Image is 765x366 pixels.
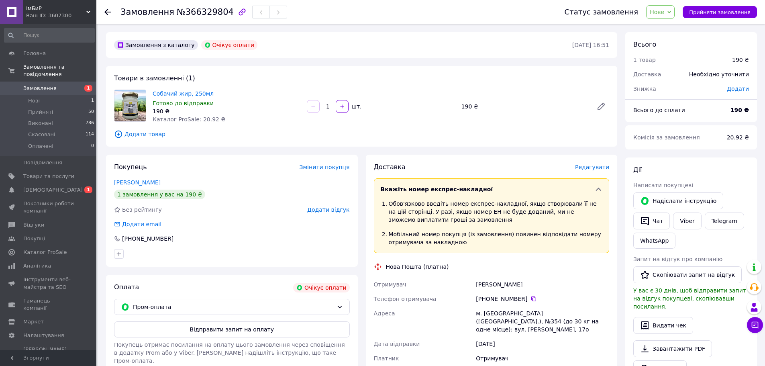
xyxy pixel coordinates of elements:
span: Замовлення [120,7,174,17]
a: Viber [673,213,701,229]
span: Готово до відправки [153,100,214,106]
span: 1 [84,85,92,92]
img: Собачий жир, 250мл [114,90,146,121]
span: Покупець [114,163,147,171]
div: Замовлення з каталогу [114,40,198,50]
span: 1 [84,186,92,193]
span: Телефон отримувача [374,296,437,302]
span: Налаштування [23,332,64,339]
span: Прийняті [28,108,53,116]
button: Скопіювати запит на відгук [633,266,742,283]
div: [PHONE_NUMBER] [476,295,609,303]
span: Оплачені [28,143,53,150]
span: Додати відгук [307,207,349,213]
div: Очікує оплати [293,283,350,292]
button: Прийняти замовлення [683,6,757,18]
span: Замовлення та повідомлення [23,63,96,78]
span: Нові [28,97,40,104]
span: Вкажіть номер експрес-накладної [381,186,493,192]
a: Редагувати [593,98,609,115]
span: Гаманець компанії [23,297,74,312]
button: Чат з покупцем [747,317,763,333]
div: [PHONE_NUMBER] [121,235,174,243]
span: Показники роботи компанії [23,200,74,215]
div: Необхідно уточнити [684,65,754,83]
span: 20.92 ₴ [727,134,749,141]
span: Знижка [633,86,656,92]
div: Ваш ID: 3607300 [26,12,96,19]
span: Написати покупцеві [633,182,693,188]
span: Змінити покупця [300,164,350,170]
span: Каталог ProSale: 20.92 ₴ [153,116,225,123]
div: 1 замовлення у вас на 190 ₴ [114,190,205,199]
span: У вас є 30 днів, щоб відправити запит на відгук покупцеві, скопіювавши посилання. [633,287,746,310]
time: [DATE] 16:51 [572,42,609,48]
div: Очікує оплати [201,40,258,50]
span: [DEMOGRAPHIC_DATA] [23,186,83,194]
span: Каталог ProSale [23,249,67,256]
div: шт. [349,102,362,110]
span: 1 [91,97,94,104]
li: Мобільний номер покупця (із замовлення) повинен відповідати номеру отримувача за накладною [381,227,603,249]
a: [PERSON_NAME] [114,179,161,186]
span: 786 [86,120,94,127]
span: Комісія за замовлення [633,134,700,141]
span: Додати [727,86,749,92]
div: 190 ₴ [458,101,590,112]
div: м. [GEOGRAPHIC_DATA] ([GEOGRAPHIC_DATA].), №354 (до 30 кг на одне місце): вул. [PERSON_NAME], 17о [474,306,611,337]
span: Покупці [23,235,45,242]
span: Відгуки [23,221,44,229]
span: Товари в замовленні (1) [114,74,195,82]
span: Доставка [374,163,406,171]
span: 0 [91,143,94,150]
span: Товари та послуги [23,173,74,180]
div: Нова Пошта (платна) [384,263,451,271]
div: Додати email [113,220,162,228]
a: Завантажити PDF [633,340,712,357]
span: ІмБиР [26,5,86,12]
span: Прийняти замовлення [689,9,751,15]
span: Інструменти веб-майстра та SEO [23,276,74,290]
span: 1 товар [633,57,656,63]
span: Додати товар [114,130,609,139]
span: Головна [23,50,46,57]
span: Всього [633,41,656,48]
span: Редагувати [575,164,609,170]
button: Чат [633,213,670,229]
span: Доставка [633,71,661,78]
button: Видати чек [633,317,693,334]
b: 190 ₴ [730,107,749,113]
span: Замовлення [23,85,57,92]
span: Повідомлення [23,159,62,166]
button: Відправити запит на оплату [114,321,350,337]
div: Додати email [121,220,162,228]
span: Отримувач [374,281,406,288]
span: Оплата [114,283,139,291]
div: Повернутися назад [104,8,111,16]
span: Покупець отримає посилання на оплату цього замовлення через сповіщення в додатку Prom або у Viber... [114,341,345,364]
div: [DATE] [474,337,611,351]
input: Пошук [4,28,95,43]
span: Всього до сплати [633,107,685,113]
span: 114 [86,131,94,138]
div: 190 ₴ [153,107,300,115]
span: Платник [374,355,399,362]
div: [PERSON_NAME] [474,277,611,292]
div: Отримувач [474,351,611,366]
span: Запит на відгук про компанію [633,256,722,262]
span: Нове [650,9,664,15]
span: Виконані [28,120,53,127]
span: Адреса [374,310,395,317]
span: Дії [633,166,642,174]
span: №366329804 [177,7,234,17]
span: Скасовані [28,131,55,138]
span: Без рейтингу [122,207,162,213]
button: Надіслати інструкцію [633,192,723,209]
a: Telegram [705,213,744,229]
span: Дата відправки [374,341,420,347]
a: Собачий жир, 250мл [153,90,214,97]
span: Пром-оплата [133,303,333,311]
span: Маркет [23,318,44,325]
div: 190 ₴ [732,56,749,64]
div: Статус замовлення [565,8,639,16]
